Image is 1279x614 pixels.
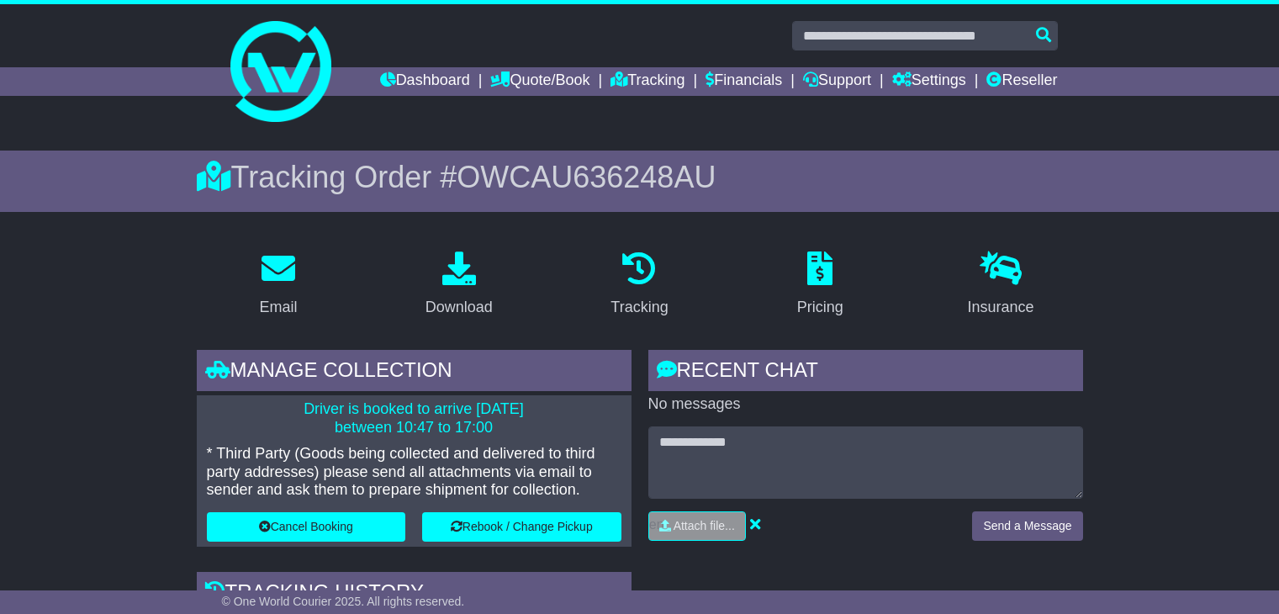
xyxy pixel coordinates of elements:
[600,246,679,325] a: Tracking
[457,160,716,194] span: OWCAU636248AU
[380,67,470,96] a: Dashboard
[986,67,1057,96] a: Reseller
[803,67,871,96] a: Support
[892,67,966,96] a: Settings
[610,67,684,96] a: Tracking
[957,246,1045,325] a: Insurance
[197,159,1083,195] div: Tracking Order #
[197,350,632,395] div: Manage collection
[259,296,297,319] div: Email
[222,595,465,608] span: © One World Courier 2025. All rights reserved.
[968,296,1034,319] div: Insurance
[648,395,1083,414] p: No messages
[786,246,854,325] a: Pricing
[422,512,621,542] button: Rebook / Change Pickup
[425,296,493,319] div: Download
[972,511,1082,541] button: Send a Message
[490,67,589,96] a: Quote/Book
[207,512,406,542] button: Cancel Booking
[415,246,504,325] a: Download
[797,296,843,319] div: Pricing
[207,400,621,437] p: Driver is booked to arrive [DATE] between 10:47 to 17:00
[648,350,1083,395] div: RECENT CHAT
[207,445,621,500] p: * Third Party (Goods being collected and delivered to third party addresses) please send all atta...
[610,296,668,319] div: Tracking
[706,67,782,96] a: Financials
[248,246,308,325] a: Email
